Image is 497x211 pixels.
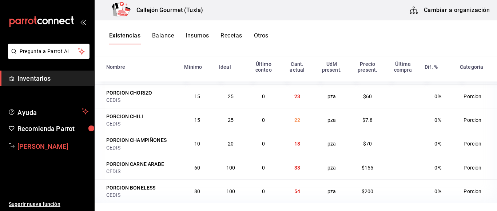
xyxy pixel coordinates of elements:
[220,32,242,44] button: Recetas
[17,73,88,83] span: Inventarios
[262,165,265,171] span: 0
[131,6,203,15] h3: Callejón Gourmet (Tuxla)
[5,53,90,60] a: Pregunta a Parrot AI
[318,61,345,73] div: UdM present.
[20,48,78,55] span: Pregunta a Parrot AI
[152,32,174,44] button: Balance
[226,188,235,194] span: 100
[106,144,175,151] div: CEDIS
[456,84,497,108] td: Porcion
[194,165,200,171] span: 60
[434,117,441,123] span: 0%
[9,200,88,208] span: Sugerir nueva función
[285,61,310,73] div: Cant. actual
[294,165,300,171] span: 33
[262,188,265,194] span: 0
[106,64,125,70] div: Nombre
[80,19,86,25] button: open_drawer_menu
[106,160,164,168] div: PORCION CARNE ARABE
[354,61,381,73] div: Precio present.
[106,168,175,175] div: CEDIS
[228,93,234,99] span: 25
[294,188,300,194] span: 54
[434,141,441,147] span: 0%
[460,64,483,70] div: Categoría
[106,113,143,120] div: PORCION CHILI
[363,141,372,147] span: $70
[434,93,441,99] span: 0%
[186,32,209,44] button: Insumos
[17,107,79,116] span: Ayuda
[194,141,200,147] span: 10
[194,93,200,99] span: 15
[262,117,265,123] span: 0
[251,61,276,73] div: Último conteo
[219,64,231,70] div: Ideal
[228,141,234,147] span: 20
[314,84,350,108] td: pza
[194,117,200,123] span: 15
[262,93,265,99] span: 0
[106,191,175,199] div: CEDIS
[363,93,372,99] span: $60
[106,96,175,104] div: CEDIS
[425,64,438,70] div: Dif. %
[109,32,269,44] div: navigation tabs
[314,179,350,203] td: pza
[314,156,350,179] td: pza
[362,165,374,171] span: $155
[106,136,167,144] div: PORCION CHAMPIÑONES
[390,61,416,73] div: Última compra
[314,108,350,132] td: pza
[456,156,497,179] td: Porcion
[106,89,152,96] div: PORCION CHORIZO
[106,184,155,191] div: PORCION BONELESS
[106,120,175,127] div: CEDIS
[294,141,300,147] span: 18
[17,124,88,134] span: Recomienda Parrot
[17,142,88,151] span: [PERSON_NAME]
[194,188,200,194] span: 80
[456,179,497,203] td: Porcion
[456,108,497,132] td: Porcion
[362,117,373,123] span: $7.8
[226,165,235,171] span: 100
[109,32,140,44] button: Existencias
[262,141,265,147] span: 0
[434,165,441,171] span: 0%
[8,44,90,59] button: Pregunta a Parrot AI
[294,117,300,123] span: 22
[362,188,374,194] span: $200
[184,64,202,70] div: Mínimo
[434,188,441,194] span: 0%
[294,93,300,99] span: 23
[228,117,234,123] span: 25
[254,32,269,44] button: Otros
[314,132,350,155] td: pza
[456,132,497,155] td: Porcion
